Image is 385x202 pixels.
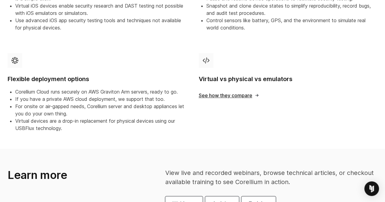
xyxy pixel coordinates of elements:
li: For onsite or air-gapped needs, Corellium server and desktop appliances let you do your own thing. [15,103,187,117]
li: If you have a private AWS cloud deployment, we support that too. [15,95,187,103]
div: Open Intercom Messenger [364,181,379,196]
h3: Learn more [8,168,131,182]
span: View live and recorded webinars, browse technical articles, or checkout available training to see... [165,169,374,186]
h4: Flexible deployment options [8,75,187,83]
li: Use advanced iOS app security testing tools and techniques not available for physical devices. [15,17,187,31]
h4: Virtual vs physical vs emulators [199,75,378,83]
span: See how they compare [199,93,259,98]
li: Virtual iOS devices enable security research and DAST testing not possible with iOS emulators or ... [15,2,187,17]
li: Control sensors like battery, GPS, and the environment to simulate real world conditions. [206,17,378,31]
li: Corellium Cloud runs securely on AWS Graviton Arm servers, ready to go. [15,88,187,95]
a: Virtual vs physical vs emulators See how they compare [193,48,384,142]
li: Virtual devices are a drop-in replacement for physical devices using our USBFlux technology. [15,117,187,132]
li: Snapshot and clone device states to simplify reproducibility, record bugs, and audit test procedu... [206,2,378,17]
